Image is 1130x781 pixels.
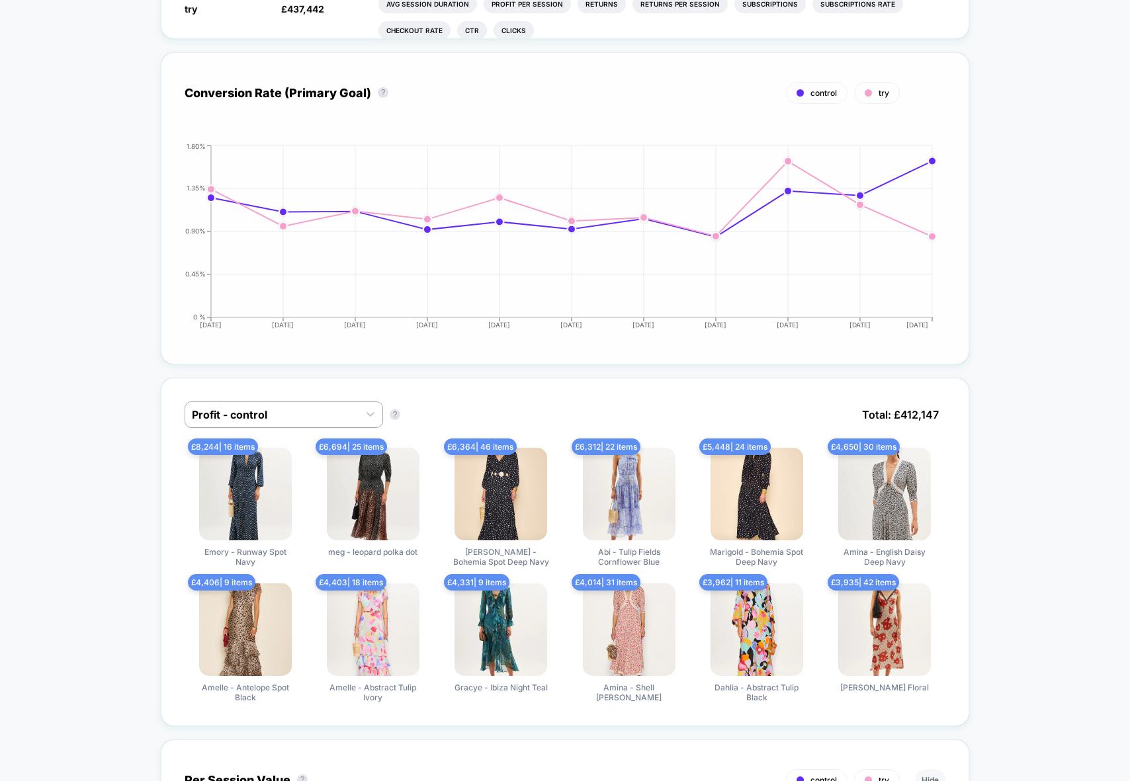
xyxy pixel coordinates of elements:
[187,185,206,192] tspan: 1.35%
[171,142,932,341] div: CONVERSION_RATE
[390,409,400,420] button: ?
[711,448,803,540] img: Marigold - Bohemia Spot Deep Navy
[840,682,929,692] span: [PERSON_NAME] Floral
[378,87,388,98] button: ?
[444,574,509,591] span: £ 4,331 | 9 items
[879,88,889,98] span: try
[200,321,222,329] tspan: [DATE]
[199,448,292,540] img: Emory - Runway Spot Navy
[188,438,258,455] span: £ 8,244 | 16 items
[196,547,295,567] span: Emory - Runway Spot Navy
[494,21,534,40] li: Clicks
[855,401,945,428] span: Total: £ 412,147
[444,438,517,455] span: £ 6,364 | 46 items
[196,682,295,702] span: Amelle - Antelope Spot Black
[457,21,487,40] li: Ctr
[699,574,767,591] span: £ 3,962 | 11 items
[287,3,324,15] span: 437,442
[378,21,451,40] li: Checkout Rate
[583,583,675,676] img: Amina - Shell Pansy Ivory
[828,438,900,455] span: £ 4,650 | 30 items
[344,321,366,329] tspan: [DATE]
[707,682,806,702] span: Dahlia - Abstract Tulip Black
[281,3,324,15] span: £
[810,88,837,98] span: control
[583,448,675,540] img: Abi - Tulip Fields Cornflower Blue
[272,321,294,329] tspan: [DATE]
[187,142,206,150] tspan: 1.80%
[838,583,931,676] img: Sandrine - Milos Floral
[327,583,419,676] img: Amelle - Abstract Tulip Ivory
[328,547,417,557] span: meg - leopard polka dot
[327,448,419,540] img: meg - leopard polka dot
[906,321,928,329] tspan: [DATE]
[705,321,727,329] tspan: [DATE]
[416,321,438,329] tspan: [DATE]
[488,321,510,329] tspan: [DATE]
[707,547,806,567] span: Marigold - Bohemia Spot Deep Navy
[451,547,550,567] span: [PERSON_NAME] - Bohemia Spot Deep Navy
[185,270,206,278] tspan: 0.45%
[580,682,679,702] span: Amina - Shell [PERSON_NAME]
[455,583,547,676] img: Gracye - Ibiza Night Teal
[561,321,583,329] tspan: [DATE]
[199,583,292,676] img: Amelle - Antelope Spot Black
[835,547,934,567] span: Amina - English Daisy Deep Navy
[316,574,386,591] span: £ 4,403 | 18 items
[580,547,679,567] span: Abi - Tulip Fields Cornflower Blue
[193,313,206,321] tspan: 0 %
[316,438,387,455] span: £ 6,694 | 25 items
[633,321,655,329] tspan: [DATE]
[572,574,640,591] span: £ 4,014 | 31 items
[838,448,931,540] img: Amina - English Daisy Deep Navy
[455,448,547,540] img: Brooke - Bohemia Spot Deep Navy
[777,321,799,329] tspan: [DATE]
[699,438,771,455] span: £ 5,448 | 24 items
[849,321,871,329] tspan: [DATE]
[185,3,197,15] span: try
[828,574,899,591] span: £ 3,935 | 42 items
[455,682,548,692] span: Gracye - Ibiza Night Teal
[185,227,206,235] tspan: 0.90%
[711,583,803,676] img: Dahlia - Abstract Tulip Black
[324,682,423,702] span: Amelle - Abstract Tulip Ivory
[188,574,255,591] span: £ 4,406 | 9 items
[572,438,640,455] span: £ 6,312 | 22 items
